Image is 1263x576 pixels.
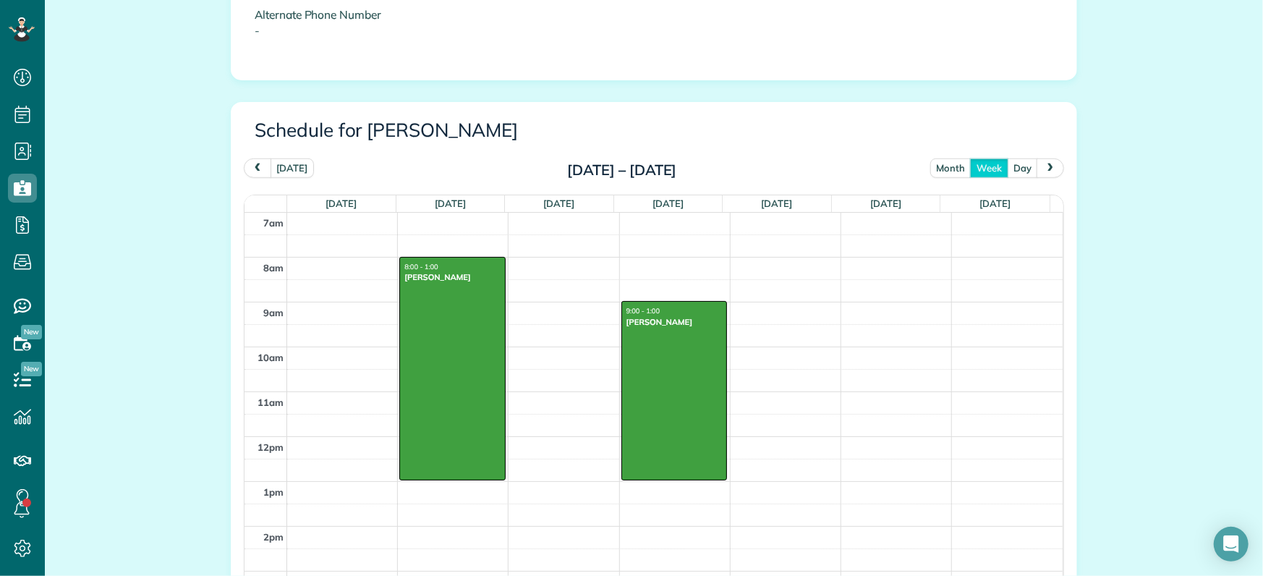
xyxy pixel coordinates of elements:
[263,307,284,318] span: 9am
[621,301,727,480] a: 9:00 - 1:00[PERSON_NAME]
[404,272,501,282] div: [PERSON_NAME]
[1037,158,1064,178] button: next
[21,325,42,339] span: New
[270,158,314,178] button: [DATE]
[258,441,284,453] span: 12pm
[435,198,466,209] span: [DATE]
[544,198,575,209] span: [DATE]
[930,158,972,178] button: month
[762,198,793,209] span: [DATE]
[255,120,1053,141] h3: Schedule for [PERSON_NAME]
[652,198,684,209] span: [DATE]
[263,531,284,543] span: 2pm
[532,162,713,178] h2: [DATE] – [DATE]
[1214,527,1249,562] div: Open Intercom Messenger
[263,217,284,229] span: 7am
[970,158,1008,178] button: week
[255,7,643,40] p: Alternate Phone Number -
[263,262,284,274] span: 8am
[870,198,901,209] span: [DATE]
[626,317,723,327] div: [PERSON_NAME]
[21,362,42,376] span: New
[326,198,357,209] span: [DATE]
[404,263,438,271] span: 8:00 - 1:00
[1007,158,1038,178] button: day
[263,486,284,498] span: 1pm
[244,158,271,178] button: prev
[626,308,660,315] span: 9:00 - 1:00
[258,397,284,408] span: 11am
[979,198,1011,209] span: [DATE]
[258,352,284,363] span: 10am
[399,257,505,480] a: 8:00 - 1:00[PERSON_NAME]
